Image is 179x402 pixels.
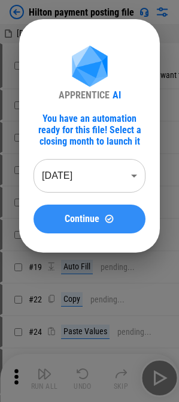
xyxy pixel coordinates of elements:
[59,89,110,101] div: APPRENTICE
[34,159,145,193] div: [DATE]
[66,46,114,89] img: Apprentice AI
[34,113,145,147] div: You have an automation ready for this file! Select a closing month to launch it
[104,214,114,224] img: Continue
[65,214,99,224] span: Continue
[113,89,121,101] div: AI
[34,205,145,233] button: ContinueContinue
